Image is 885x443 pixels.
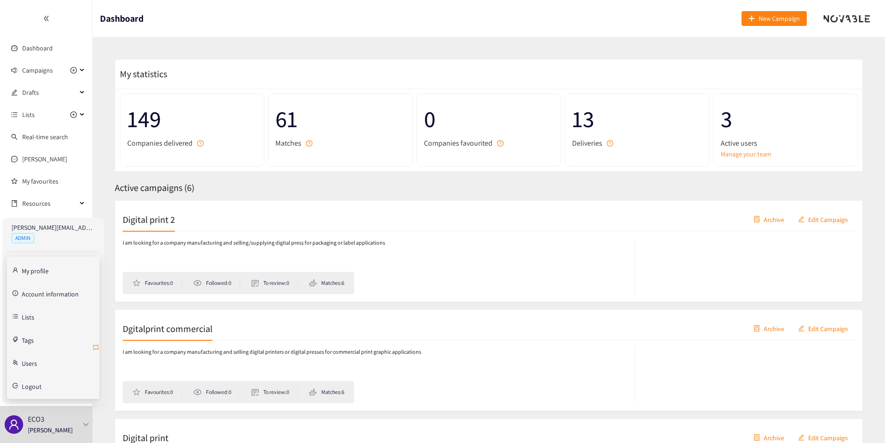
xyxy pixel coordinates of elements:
[748,15,755,23] span: plus
[115,182,194,194] span: Active campaigns ( 6 )
[22,383,42,390] span: Logout
[764,214,784,224] span: Archive
[808,214,848,224] span: Edit Campaign
[22,44,53,52] a: Dashboard
[123,213,175,226] h2: Digital print 2
[12,383,18,388] span: logout
[123,322,212,335] h2: Dgitalprint commercial
[808,323,848,333] span: Edit Campaign
[839,399,885,443] iframe: Chat Widget
[798,434,804,442] span: edit
[747,212,791,227] button: containerArchive
[132,388,182,396] li: Favourites: 0
[115,200,863,302] a: Digital print 2containerArchiveeditEdit CampaignI am looking for a company manufacturing and sell...
[497,140,504,147] span: question-circle
[28,425,73,435] p: [PERSON_NAME]
[424,101,554,137] span: 0
[22,83,77,102] span: Drafts
[275,137,301,149] span: Matches
[193,388,240,396] li: Followed: 0
[798,325,804,332] span: edit
[197,140,204,147] span: question-circle
[572,137,602,149] span: Deliveries
[251,279,298,287] li: To review: 0
[839,399,885,443] div: Widget de chat
[309,388,344,396] li: Matches: 6
[22,133,68,141] a: Real-time search
[754,216,760,223] span: container
[721,149,850,159] a: Manage your team
[11,67,18,74] span: sound
[721,137,757,149] span: Active users
[22,312,34,320] a: Lists
[759,13,800,24] span: New Campaign
[306,140,312,147] span: question-circle
[791,212,855,227] button: editEdit Campaign
[28,413,44,425] p: ECO3
[11,111,18,118] span: unordered-list
[193,279,240,287] li: Followed: 0
[92,340,100,355] button: retweet
[22,266,49,274] a: My profile
[22,289,79,297] a: Account information
[721,101,850,137] span: 3
[22,358,37,367] a: Users
[12,222,95,233] p: [PERSON_NAME][EMAIL_ADDRESS][PERSON_NAME][DOMAIN_NAME]
[572,101,702,137] span: 13
[808,432,848,443] span: Edit Campaign
[275,101,405,137] span: 61
[115,68,167,80] span: My statistics
[127,101,257,137] span: 149
[791,321,855,336] button: editEdit Campaign
[607,140,613,147] span: question-circle
[12,233,34,243] span: ADMIN
[754,325,760,332] span: container
[70,67,77,74] span: plus-circle
[424,137,492,149] span: Companies favourited
[22,172,85,191] a: My favourites
[92,344,100,352] span: retweet
[22,335,34,344] a: Tags
[8,419,19,430] span: user
[127,137,193,149] span: Companies delivered
[123,239,385,247] p: I am looking for a company manufacturing and selling/supplying digital press for packaging or lab...
[132,279,182,287] li: Favourites: 0
[251,388,298,396] li: To review: 0
[43,15,50,22] span: double-left
[11,89,18,96] span: edit
[747,321,791,336] button: containerArchive
[22,61,53,80] span: Campaigns
[742,11,807,26] button: plusNew Campaign
[764,432,784,443] span: Archive
[798,216,804,223] span: edit
[11,200,18,207] span: book
[22,155,67,163] a: [PERSON_NAME]
[123,348,421,357] p: I am looking for a company manufacturing and selling digital printers or digital presses for comm...
[764,323,784,333] span: Archive
[22,105,35,124] span: Lists
[22,194,77,213] span: Resources
[70,111,77,118] span: plus-circle
[309,279,344,287] li: Matches: 6
[115,309,863,411] a: Dgitalprint commercialcontainerArchiveeditEdit CampaignI am looking for a company manufacturing a...
[754,434,760,442] span: container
